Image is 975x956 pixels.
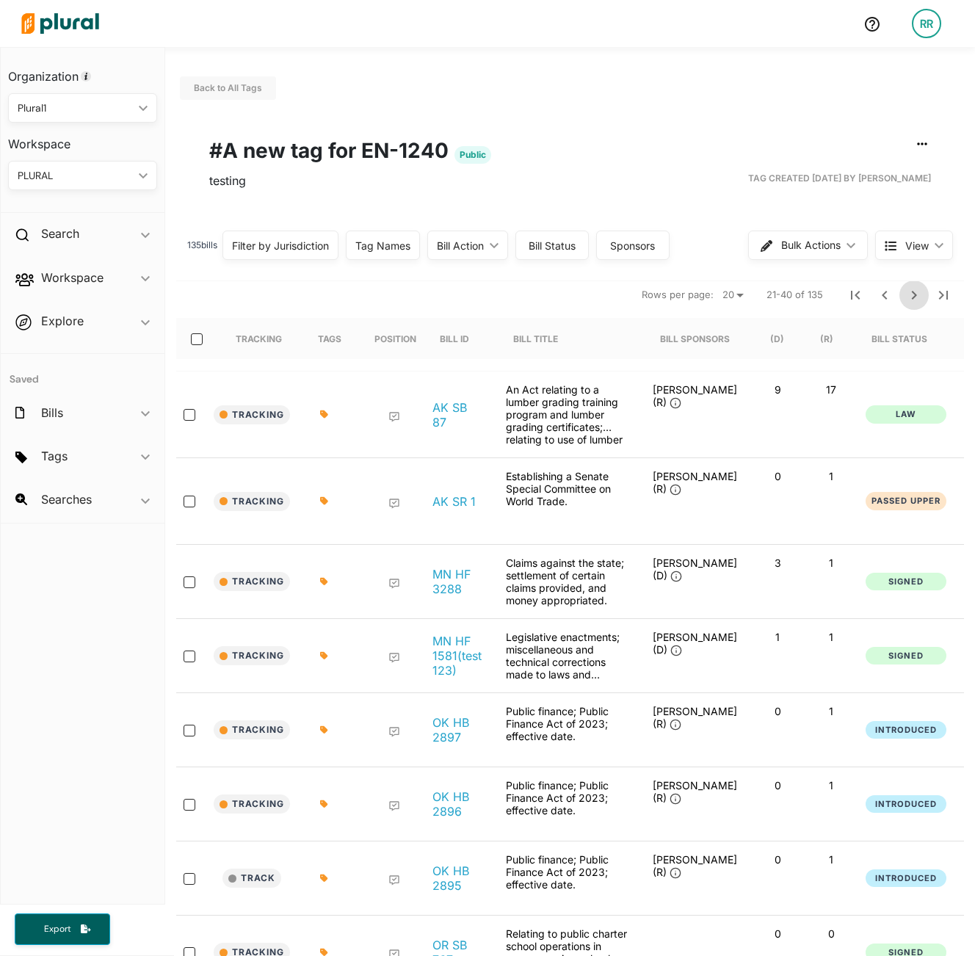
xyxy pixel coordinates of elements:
[440,333,469,344] div: Bill ID
[437,238,484,253] div: Bill Action
[748,231,868,260] button: Bulk Actions
[494,705,641,755] div: Public finance; Public Finance Act of 2023; effective date.
[606,238,660,253] div: Sponsors
[866,647,946,665] button: Signed
[214,794,290,814] button: Tracking
[320,410,328,419] div: Add tags
[841,280,870,310] button: First Page
[184,496,195,507] input: select-row-state-ak-33-sr1
[871,333,927,344] div: Bill Status
[1,354,164,390] h4: Saved
[374,333,416,344] div: Position
[41,448,68,464] h2: Tags
[494,853,641,903] div: Public finance; Public Finance Act of 2023; effective date.
[388,726,400,738] div: Add Position Statement
[184,873,195,885] input: select-row-state-ok-2023-hb2895
[454,146,491,164] span: Public
[811,631,852,643] p: 1
[925,906,960,941] iframe: Intercom live chat
[432,863,482,893] a: OK HB 2895
[388,652,400,664] div: Add Position Statement
[866,795,946,814] button: Introduced
[811,470,852,482] p: 1
[781,240,841,250] span: Bulk Actions
[820,318,847,359] div: (R)
[214,405,290,424] button: Tracking
[757,470,799,482] p: 0
[355,238,410,253] div: Tag Names
[513,333,558,344] div: Bill Title
[214,492,290,511] button: Tracking
[653,853,737,878] span: [PERSON_NAME] (R)
[494,631,641,681] div: Legislative enactments; miscellaneous and technical corrections made to laws and statutes; errone...
[811,705,852,717] p: 1
[214,646,290,665] button: Tracking
[494,557,641,606] div: Claims against the state; settlement of certain claims provided, and money appropriated.
[748,172,931,185] span: Tag Created [DATE] by [PERSON_NAME]
[18,168,133,184] div: PLURAL
[660,333,730,344] div: Bill Sponsors
[432,715,482,745] a: OK HB 2897
[757,705,799,717] p: 0
[757,557,799,569] p: 3
[432,634,482,678] a: MN HF 1581(test 123)
[653,705,737,730] span: [PERSON_NAME] (R)
[184,409,195,421] input: select-row-state-ak-33-sb87
[866,869,946,888] button: Introduced
[388,498,400,510] div: Add Position Statement
[866,492,946,510] button: Passed Upper
[653,383,737,408] span: [PERSON_NAME] (R)
[320,725,328,734] div: Add tags
[184,799,195,811] input: select-row-state-ok-2023-hb2896
[770,333,784,344] div: (D)
[184,576,195,588] input: select-row-state-mn-2023_2024-hf3288
[929,280,958,310] button: Last Page
[15,913,110,945] button: Export
[440,318,482,359] div: Bill ID
[866,721,946,739] button: Introduced
[494,779,641,829] div: Public finance; Public Finance Act of 2023; effective date.
[757,779,799,792] p: 0
[34,923,81,935] span: Export
[180,76,276,100] button: Back to All Tags
[191,333,203,345] input: select-all-rows
[432,789,482,819] a: OK HB 2896
[899,280,929,310] button: Next Page
[236,333,282,344] div: Tracking
[41,491,92,507] h2: Searches
[432,494,476,509] a: AK SR 1
[653,470,737,495] span: [PERSON_NAME] (R)
[41,405,63,421] h2: Bills
[8,55,157,87] h3: Organization
[41,269,104,286] h2: Workspace
[209,135,931,166] h1: #A new tag for EN-1240
[432,567,482,596] a: MN HF 3288
[388,411,400,423] div: Add Position Statement
[757,927,799,940] p: 0
[184,651,195,662] input: select-row-state-mn-2023_2024-hf1581
[866,405,946,424] button: Law
[374,318,416,359] div: Position
[432,400,482,430] a: AK SB 87
[757,383,799,396] p: 9
[811,557,852,569] p: 1
[320,874,328,883] div: Add tags
[388,578,400,590] div: Add Position Statement
[653,631,737,656] span: [PERSON_NAME] (D)
[513,318,571,359] div: Bill Title
[766,288,823,303] span: 21-40 of 135
[871,318,940,359] div: Bill Status
[320,651,328,660] div: Add tags
[820,333,833,344] div: (R)
[866,573,946,591] button: Signed
[660,318,730,359] div: Bill Sponsors
[757,631,799,643] p: 1
[905,238,929,253] span: View
[494,383,641,446] div: An Act relating to a lumber grading training program and lumber grading certificates; relating to...
[388,874,400,886] div: Add Position Statement
[214,572,290,591] button: Tracking
[194,82,262,93] a: Back to All Tags
[388,800,400,812] div: Add Position Statement
[757,853,799,866] p: 0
